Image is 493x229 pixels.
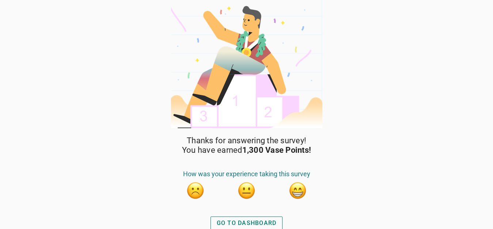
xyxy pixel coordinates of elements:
[242,145,311,155] strong: 1,300 Vase Points!
[182,145,311,155] span: You have earned
[170,170,323,182] div: How was your experience taking this survey
[187,136,306,145] span: Thanks for answering the survey!
[217,219,277,228] div: GO TO DASHBOARD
